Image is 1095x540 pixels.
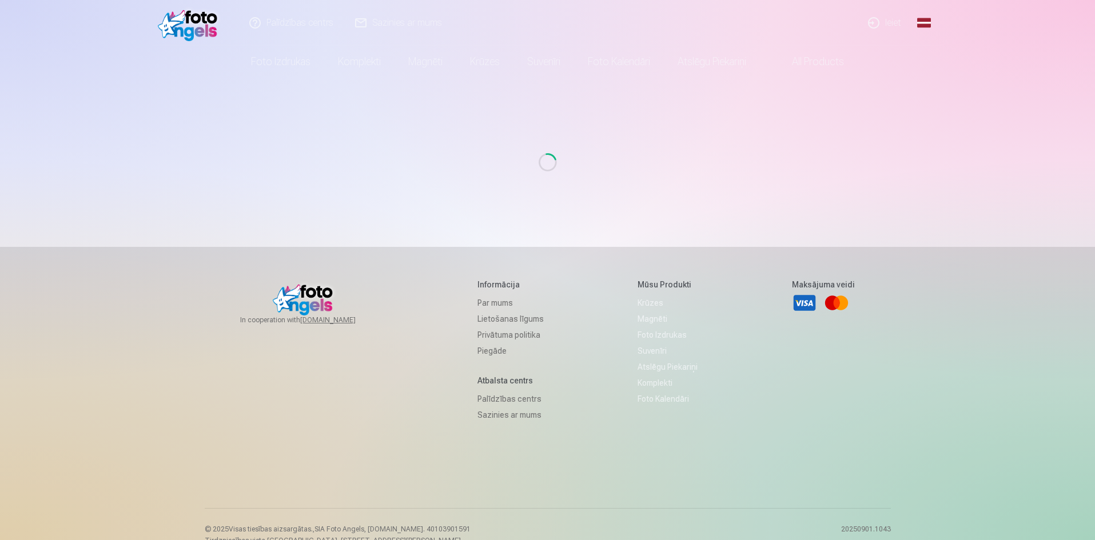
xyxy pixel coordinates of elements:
a: Mastercard [824,290,849,315]
p: © 2025 Visas tiesības aizsargātas. , [205,525,471,534]
a: Krūzes [456,46,513,78]
span: SIA Foto Angels, [DOMAIN_NAME]. 40103901591 [314,525,471,533]
a: Foto kalendāri [638,391,698,407]
a: Atslēgu piekariņi [664,46,760,78]
a: Foto kalendāri [574,46,664,78]
a: Atslēgu piekariņi [638,359,698,375]
a: All products [760,46,858,78]
h5: Atbalsta centrs [477,375,544,386]
a: Krūzes [638,295,698,311]
a: Komplekti [324,46,395,78]
a: Lietošanas līgums [477,311,544,327]
a: Suvenīri [513,46,574,78]
img: /fa1 [158,5,224,41]
a: Visa [792,290,817,315]
span: In cooperation with [240,315,383,325]
a: Suvenīri [638,343,698,359]
a: Komplekti [638,375,698,391]
a: Sazinies ar mums [477,407,544,423]
h5: Maksājuma veidi [792,279,855,290]
a: Palīdzības centrs [477,391,544,407]
a: Magnēti [638,311,698,327]
a: Piegāde [477,343,544,359]
h5: Informācija [477,279,544,290]
a: Par mums [477,295,544,311]
a: Magnēti [395,46,456,78]
a: Foto izdrukas [638,327,698,343]
a: Foto izdrukas [237,46,324,78]
h5: Mūsu produkti [638,279,698,290]
a: [DOMAIN_NAME] [300,315,383,325]
a: Privātuma politika [477,327,544,343]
